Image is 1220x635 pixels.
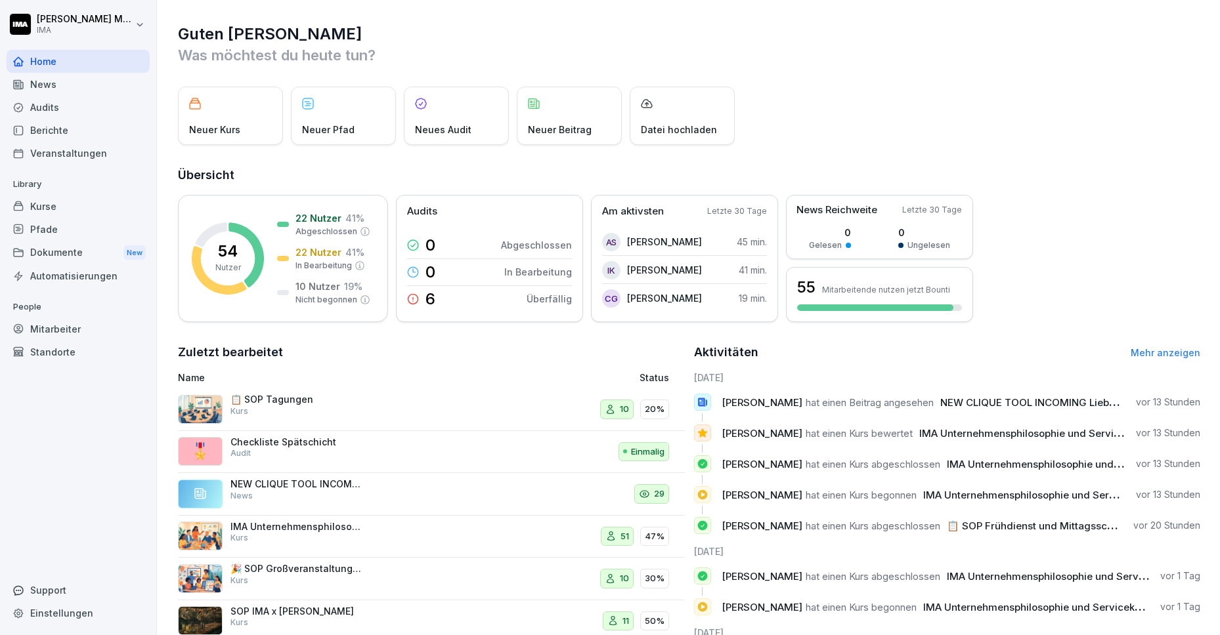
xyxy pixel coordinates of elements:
p: 19 % [344,279,362,293]
p: vor 13 Stunden [1136,457,1200,470]
a: Kurse [7,195,150,218]
a: 📋 SOP TagungenKurs1020% [178,388,685,431]
p: Kurs [230,575,248,586]
div: Dokumente [7,241,150,265]
p: 22 Nutzer [295,245,341,259]
p: 29 [654,487,664,501]
div: IK [602,261,621,279]
p: Nutzer [215,262,241,274]
p: In Bearbeitung [504,265,572,279]
p: vor 20 Stunden [1133,519,1200,532]
a: 🎖️Checkliste SpätschichtAuditEinmalig [178,431,685,474]
p: 11 [622,615,629,628]
p: Abgeschlossen [501,238,572,252]
p: Abgeschlossen [295,226,357,237]
img: pgbxh3j2jx2dxevkpx4vwmhp.png [178,522,223,550]
span: [PERSON_NAME] [722,489,802,501]
span: hat einen Kurs abgeschlossen [806,458,940,470]
p: Letzte 30 Tage [707,205,767,217]
a: Mitarbeiter [7,317,150,340]
p: [PERSON_NAME] [627,291,702,305]
span: [PERSON_NAME] [722,570,802,583]
p: Letzte 30 Tage [902,204,962,216]
p: 10 [620,403,629,416]
a: Veranstaltungen [7,142,150,165]
a: Pfade [7,218,150,241]
p: 54 [218,243,238,259]
a: NEW CLIQUE TOOL INCOMING Liebe Clique, wir probieren etwas Neues aus: ein Kommunikationstool, das... [178,473,685,516]
p: Neues Audit [415,123,471,136]
p: News Reichweite [796,203,877,218]
span: IMA Unternehmensphilosophie und Servicekultur [923,601,1156,613]
p: Gelesen [809,239,842,251]
p: Mitarbeitende nutzen jetzt Bounti [822,285,950,295]
p: 0 [425,264,435,280]
p: 41 % [345,211,364,225]
p: 🎖️ [190,440,210,463]
p: Status [640,371,669,384]
img: at5slp6j12qyuqoxjxa0qgc6.png [178,606,223,635]
p: vor 13 Stunden [1136,396,1200,409]
a: IMA Unternehmensphilosophie und ServicekulturKurs5147% [178,516,685,558]
p: vor 1 Tag [1160,569,1200,583]
a: News [7,73,150,96]
p: [PERSON_NAME] [627,263,702,277]
span: [PERSON_NAME] [722,601,802,613]
h1: Guten [PERSON_NAME] [178,24,1200,45]
a: 🎉 SOP GroßveranstaltungenKurs1030% [178,558,685,600]
h6: [DATE] [694,544,1201,558]
a: Home [7,50,150,73]
p: 19 min. [739,291,767,305]
span: [PERSON_NAME] [722,520,802,532]
p: SOP IMA x [PERSON_NAME] [230,605,362,617]
div: Einstellungen [7,602,150,625]
a: DokumenteNew [7,241,150,265]
span: hat einen Kurs abgeschlossen [806,520,940,532]
p: Audits [407,204,437,219]
span: IMA Unternehmensphilosophie und Servicekultur [947,458,1180,470]
a: Audits [7,96,150,119]
p: 10 [620,572,629,585]
p: Name [178,371,494,384]
p: 30% [645,572,664,585]
h3: 55 [797,276,816,298]
h6: [DATE] [694,371,1201,384]
h2: Übersicht [178,166,1200,184]
a: Mehr anzeigen [1131,347,1200,358]
span: hat einen Kurs begonnen [806,601,917,613]
p: 51 [621,530,629,543]
p: [PERSON_NAME] Milanovska [37,14,133,25]
p: 41 min. [739,263,767,277]
div: Standorte [7,340,150,363]
span: IMA Unternehmensphilosophie und Servicekultur [947,570,1180,583]
p: Kurs [230,405,248,417]
div: New [123,245,146,260]
img: kzsvenh8ofcu3ay3unzulj3q.png [178,395,223,424]
p: vor 13 Stunden [1136,488,1200,501]
span: [PERSON_NAME] [722,427,802,440]
p: 45 min. [737,235,767,249]
p: 10 Nutzer [295,279,340,293]
p: 📋 SOP Tagungen [230,394,362,405]
p: 47% [645,530,664,543]
div: Automatisierungen [7,264,150,287]
p: Neuer Beitrag [528,123,592,136]
p: Neuer Kurs [189,123,240,136]
img: k920q2kxqkpf9nh0exouj9ua.png [178,564,223,593]
p: Kurs [230,532,248,544]
p: 6 [425,291,435,307]
p: [PERSON_NAME] [627,235,702,249]
span: IMA Unternehmensphilosophie und Servicekultur [919,427,1152,440]
p: In Bearbeitung [295,260,352,272]
p: Einmalig [631,445,664,459]
span: 📋 SOP Frühdienst und Mittagsschicht [947,520,1131,532]
p: 41 % [345,245,364,259]
p: vor 1 Tag [1160,600,1200,613]
h2: Zuletzt bearbeitet [178,343,685,361]
p: Neuer Pfad [302,123,355,136]
h2: Aktivitäten [694,343,758,361]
